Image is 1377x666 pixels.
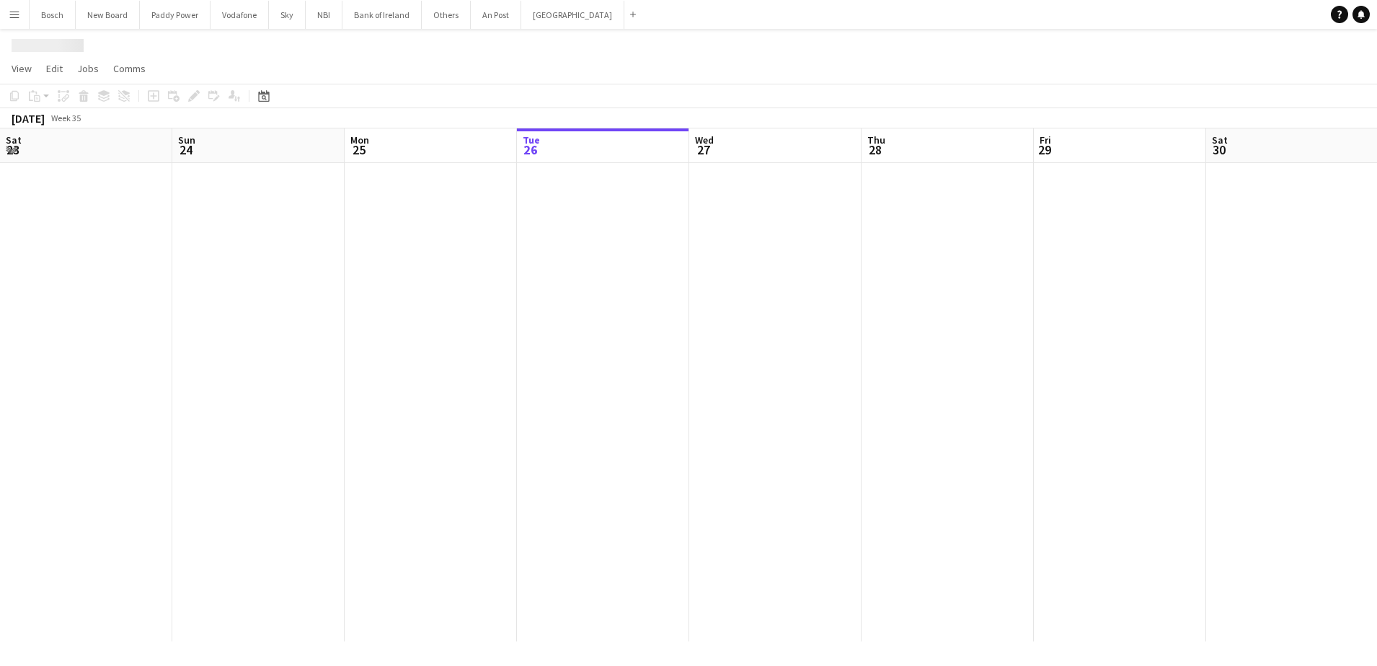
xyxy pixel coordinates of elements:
span: Edit [46,62,63,75]
span: 28 [865,141,885,158]
span: Mon [350,133,369,146]
span: Jobs [77,62,99,75]
span: Fri [1040,133,1051,146]
span: View [12,62,32,75]
span: Week 35 [48,113,84,123]
span: Sun [178,133,195,146]
button: Paddy Power [140,1,211,29]
span: 26 [521,141,540,158]
a: View [6,59,37,78]
button: Sky [269,1,306,29]
a: Jobs [71,59,105,78]
div: [DATE] [12,111,45,126]
a: Comms [107,59,151,78]
span: Tue [523,133,540,146]
button: An Post [471,1,521,29]
span: Thu [867,133,885,146]
a: Edit [40,59,68,78]
button: New Board [76,1,140,29]
span: Comms [113,62,146,75]
span: 30 [1210,141,1228,158]
button: Others [422,1,471,29]
span: 24 [176,141,195,158]
span: Sat [6,133,22,146]
span: 25 [348,141,369,158]
span: 23 [4,141,22,158]
span: 27 [693,141,714,158]
span: Sat [1212,133,1228,146]
button: NBI [306,1,342,29]
button: Bank of Ireland [342,1,422,29]
span: 29 [1037,141,1051,158]
button: [GEOGRAPHIC_DATA] [521,1,624,29]
button: Bosch [30,1,76,29]
span: Wed [695,133,714,146]
button: Vodafone [211,1,269,29]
